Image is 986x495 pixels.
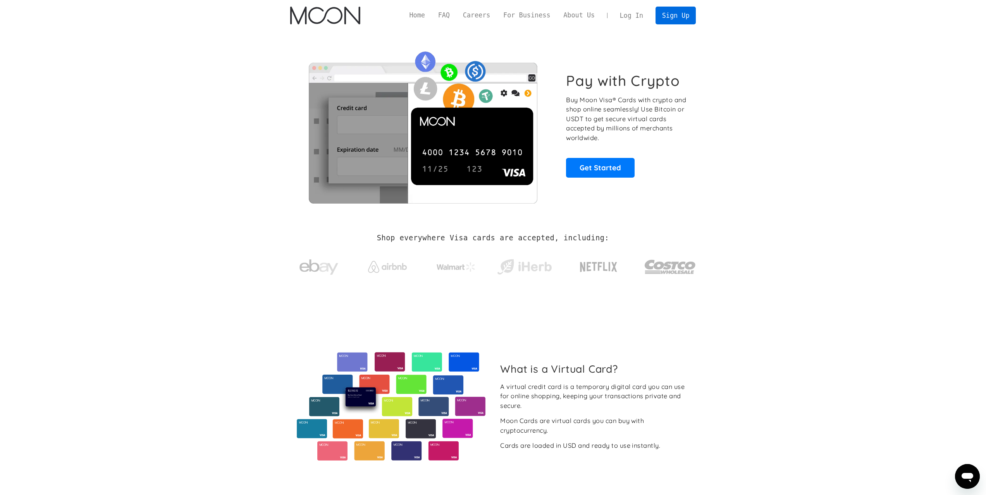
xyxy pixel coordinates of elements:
a: Home [403,10,432,20]
a: For Business [497,10,557,20]
div: Moon Cards are virtual cards you can buy with cryptocurrency. [500,416,690,435]
a: FAQ [432,10,456,20]
a: Costco [644,245,696,285]
a: Log In [613,7,650,24]
img: Costco [644,252,696,281]
img: iHerb [496,257,553,277]
h2: Shop everywhere Visa cards are accepted, including: [377,234,609,242]
div: Cards are loaded in USD and ready to use instantly. [500,441,660,450]
img: Virtual cards from Moon [296,352,487,461]
img: Airbnb [368,261,407,273]
a: Get Started [566,158,635,177]
img: Netflix [579,257,618,277]
iframe: Button to launch messaging window [955,464,980,489]
a: ebay [290,247,348,283]
h2: What is a Virtual Card? [500,363,690,375]
img: Walmart [437,262,475,272]
img: Moon Logo [290,7,360,24]
a: home [290,7,360,24]
a: Sign Up [656,7,696,24]
a: iHerb [496,249,553,281]
img: ebay [299,255,338,279]
a: Netflix [564,250,633,281]
h1: Pay with Crypto [566,72,680,89]
a: About Us [557,10,601,20]
div: A virtual credit card is a temporary digital card you can use for online shopping, keeping your t... [500,382,690,411]
p: Buy Moon Visa® Cards with crypto and shop online seamlessly! Use Bitcoin or USDT to get secure vi... [566,95,687,143]
a: Walmart [427,255,485,276]
a: Airbnb [358,253,416,277]
a: Careers [456,10,497,20]
img: Moon Cards let you spend your crypto anywhere Visa is accepted. [290,46,556,203]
